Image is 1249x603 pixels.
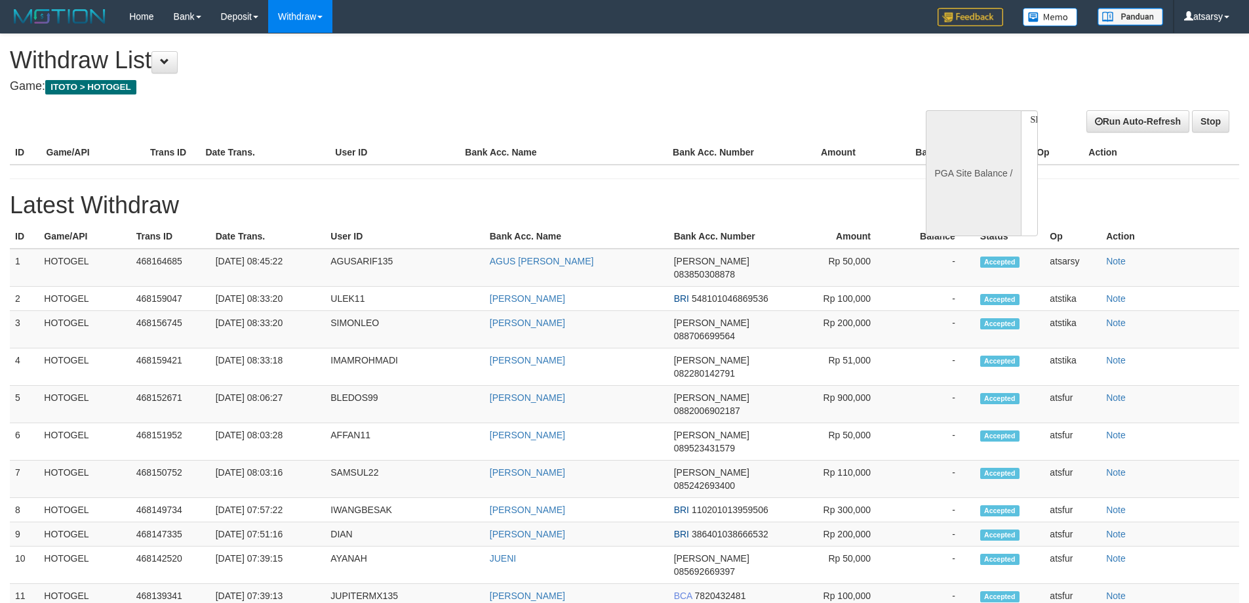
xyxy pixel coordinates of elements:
td: HOTOGEL [39,547,130,584]
td: HOTOGEL [39,287,130,311]
a: Note [1106,505,1126,515]
img: Feedback.jpg [938,8,1003,26]
td: HOTOGEL [39,461,130,498]
span: Accepted [980,591,1020,602]
td: 468152671 [131,386,210,423]
td: atstika [1044,311,1101,348]
td: 468164685 [131,249,210,287]
a: [PERSON_NAME] [490,355,565,365]
span: ITOTO > HOTOGEL [45,80,136,94]
th: User ID [325,224,484,249]
th: Trans ID [145,140,201,165]
th: Bank Acc. Name [460,140,667,165]
span: [PERSON_NAME] [674,256,749,266]
td: [DATE] 08:45:22 [210,249,326,287]
span: Accepted [980,505,1020,516]
td: Rp 50,000 [791,547,890,584]
span: Accepted [980,530,1020,541]
th: Action [1101,224,1239,249]
th: Amount [771,140,875,165]
img: Button%20Memo.svg [1023,8,1078,26]
span: BRI [674,293,689,304]
span: Accepted [980,468,1020,479]
td: 468150752 [131,461,210,498]
a: [PERSON_NAME] [490,392,565,403]
span: [PERSON_NAME] [674,355,749,365]
td: HOTOGEL [39,249,130,287]
td: Rp 100,000 [791,287,890,311]
span: 7820432481 [695,591,746,601]
span: 110201013959506 [692,505,768,515]
td: atsfur [1044,423,1101,461]
td: 5 [10,386,39,423]
td: Rp 50,000 [791,249,890,287]
td: - [890,547,975,584]
td: 1 [10,249,39,287]
td: 468159047 [131,287,210,311]
span: 082280142791 [674,368,735,379]
td: HOTOGEL [39,423,130,461]
td: [DATE] 07:39:15 [210,547,326,584]
a: AGUS [PERSON_NAME] [490,256,594,266]
h4: Game: [10,80,820,93]
th: Game/API [41,140,145,165]
a: Note [1106,293,1126,304]
span: BCA [674,591,692,601]
th: Trans ID [131,224,210,249]
span: 083850308878 [674,269,735,280]
td: 3 [10,311,39,348]
td: 8 [10,498,39,522]
span: 089523431579 [674,443,735,453]
td: 468156745 [131,311,210,348]
a: Note [1106,591,1126,601]
td: 468142520 [131,547,210,584]
a: Note [1106,392,1126,403]
span: Accepted [980,430,1020,442]
td: - [890,386,975,423]
a: Note [1106,355,1126,365]
td: [DATE] 07:57:22 [210,498,326,522]
td: [DATE] 08:03:16 [210,461,326,498]
td: 4 [10,348,39,386]
a: [PERSON_NAME] [490,430,565,440]
td: IMAMROHMADI [325,348,484,386]
span: [PERSON_NAME] [674,553,749,564]
td: 2 [10,287,39,311]
td: HOTOGEL [39,498,130,522]
span: 548101046869536 [692,293,768,304]
a: Stop [1192,110,1229,133]
th: Game/API [39,224,130,249]
th: Balance [875,140,970,165]
th: Date Trans. [200,140,330,165]
td: atsarsy [1044,249,1101,287]
td: - [890,311,975,348]
td: Rp 200,000 [791,311,890,348]
td: HOTOGEL [39,386,130,423]
a: [PERSON_NAME] [490,505,565,515]
td: SIMONLEO [325,311,484,348]
td: BLEDOS99 [325,386,484,423]
td: 468159421 [131,348,210,386]
td: - [890,423,975,461]
a: Run Auto-Refresh [1086,110,1189,133]
div: PGA Site Balance / [926,110,1020,236]
td: IWANGBESAK [325,498,484,522]
td: Rp 51,000 [791,348,890,386]
span: 085242693400 [674,480,735,491]
span: 085692669397 [674,566,735,577]
td: ULEK11 [325,287,484,311]
td: - [890,249,975,287]
td: [DATE] 07:51:16 [210,522,326,547]
a: [PERSON_NAME] [490,318,565,328]
th: Action [1083,140,1239,165]
span: Accepted [980,294,1020,305]
th: User ID [330,140,460,165]
td: 468151952 [131,423,210,461]
td: [DATE] 08:06:27 [210,386,326,423]
td: 6 [10,423,39,461]
td: - [890,461,975,498]
td: - [890,348,975,386]
td: AFFAN11 [325,423,484,461]
th: ID [10,224,39,249]
h1: Withdraw List [10,47,820,73]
